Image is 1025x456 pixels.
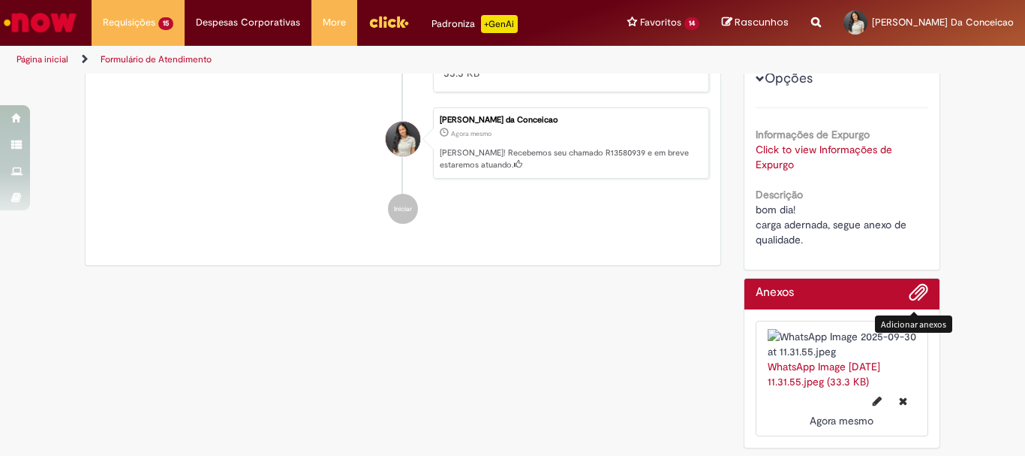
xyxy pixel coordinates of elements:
p: +GenAi [481,15,518,33]
span: 15 [158,17,173,30]
span: Rascunhos [735,15,789,29]
b: Informações de Expurgo [756,128,870,141]
a: WhatsApp Image [DATE] 11.31.55.jpeg (33.3 KB) [768,360,880,388]
a: Rascunhos [722,16,789,30]
time: 30/09/2025 11:34:02 [810,414,873,427]
img: WhatsApp Image 2025-09-30 at 11.31.55.jpeg [768,329,917,359]
span: Despesas Corporativas [196,15,300,30]
div: Adicionar anexos [875,316,952,333]
span: More [323,15,346,30]
span: 14 [684,17,699,30]
li: Fernanda Nascimento da Conceicao [97,107,709,180]
time: 30/09/2025 11:34:15 [451,129,491,138]
button: Editar nome de arquivo WhatsApp Image 2025-09-30 at 11.31.55.jpeg [864,389,891,413]
span: Requisições [103,15,155,30]
span: [PERSON_NAME] Da Conceicao [872,16,1014,29]
span: Agora mesmo [451,129,491,138]
img: ServiceNow [2,8,79,38]
button: Excluir WhatsApp Image 2025-09-30 at 11.31.55.jpeg [890,389,916,413]
div: [PERSON_NAME] da Conceicao [440,116,701,125]
img: click_logo_yellow_360x200.png [368,11,409,33]
a: Página inicial [17,53,68,65]
span: bom dia! carga adernada, segue anexo de qualidade. [756,203,909,246]
ul: Trilhas de página [11,46,672,74]
div: Fernanda Nascimento da Conceicao [386,122,420,156]
p: [PERSON_NAME]! Recebemos seu chamado R13580939 e em breve estaremos atuando. [440,147,701,171]
b: Descrição [756,188,803,201]
span: Agora mesmo [810,414,873,427]
div: Padroniza [431,15,518,33]
h2: Anexos [756,286,794,300]
a: Formulário de Atendimento [101,53,212,65]
a: Click to view Informações de Expurgo [756,143,892,171]
button: Adicionar anexos [909,282,928,310]
span: Favoritos [640,15,681,30]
